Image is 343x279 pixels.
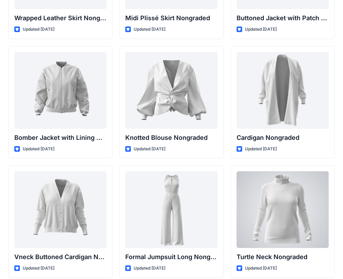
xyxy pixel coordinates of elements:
p: Cardigan Nongraded [237,133,329,143]
p: Buttoned Jacket with Patch Pockets Nongraded [237,13,329,23]
p: Updated [DATE] [245,145,277,153]
a: Turtle Neck Nongraded [237,171,329,248]
a: Bomber Jacket with Lining Nongraded [14,52,106,129]
p: Bomber Jacket with Lining Nongraded [14,133,106,143]
p: Updated [DATE] [134,265,165,272]
a: Knotted Blouse Nongraded [125,52,217,129]
p: Wrapped Leather Skirt Nongraded [14,13,106,23]
p: Vneck Buttoned Cardigan Nongraded [14,252,106,262]
p: Updated [DATE] [23,265,54,272]
p: Midi Plissé Skirt Nongraded [125,13,217,23]
a: Vneck Buttoned Cardigan Nongraded [14,171,106,248]
p: Updated [DATE] [245,26,277,33]
p: Updated [DATE] [134,26,165,33]
a: Cardigan Nongraded [237,52,329,129]
p: Updated [DATE] [245,265,277,272]
p: Updated [DATE] [23,145,54,153]
p: Formal Jumpsuit Long Nongraded [125,252,217,262]
p: Updated [DATE] [134,145,165,153]
a: Formal Jumpsuit Long Nongraded [125,171,217,248]
p: Updated [DATE] [23,26,54,33]
p: Turtle Neck Nongraded [237,252,329,262]
p: Knotted Blouse Nongraded [125,133,217,143]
